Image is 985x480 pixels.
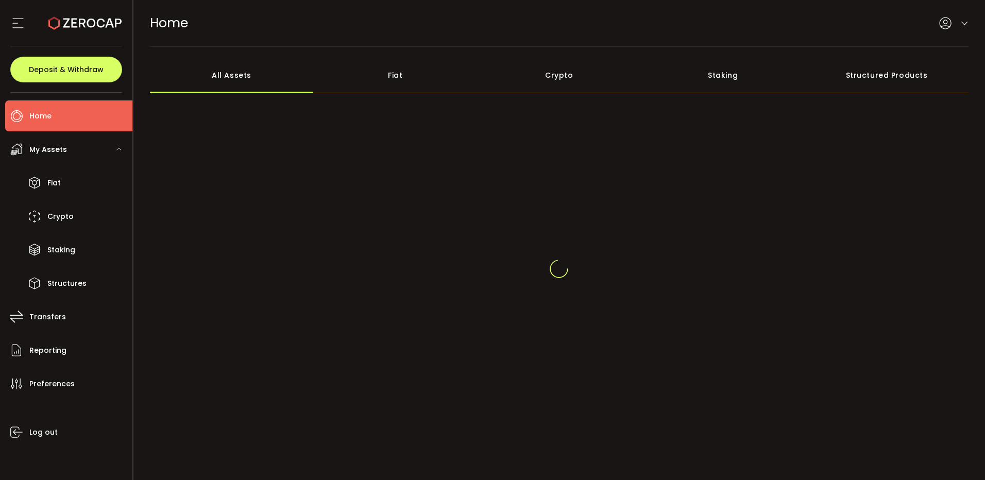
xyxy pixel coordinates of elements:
[29,109,52,124] span: Home
[805,57,969,93] div: Structured Products
[29,66,104,73] span: Deposit & Withdraw
[150,14,188,32] span: Home
[47,209,74,224] span: Crypto
[29,343,66,358] span: Reporting
[29,425,58,440] span: Log out
[313,57,477,93] div: Fiat
[641,57,805,93] div: Staking
[29,142,67,157] span: My Assets
[47,176,61,191] span: Fiat
[47,243,75,258] span: Staking
[29,376,75,391] span: Preferences
[150,57,314,93] div: All Assets
[477,57,641,93] div: Crypto
[10,57,122,82] button: Deposit & Withdraw
[47,276,87,291] span: Structures
[29,310,66,324] span: Transfers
